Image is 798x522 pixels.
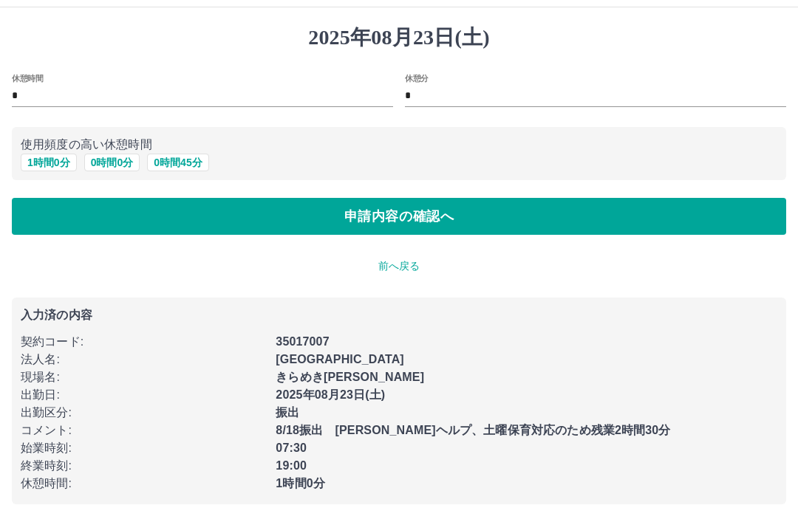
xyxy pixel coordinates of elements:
b: 2025年08月23日(土) [276,388,385,401]
b: [GEOGRAPHIC_DATA] [276,353,404,365]
p: 現場名 : [21,368,267,386]
b: 19:00 [276,459,307,472]
label: 休憩時間 [12,72,43,83]
p: 入力済の内容 [21,309,777,321]
p: 始業時刻 : [21,439,267,457]
p: 法人名 : [21,351,267,368]
p: 前へ戻る [12,258,786,274]
p: 休憩時間 : [21,475,267,492]
button: 申請内容の確認へ [12,198,786,235]
label: 休憩分 [405,72,429,83]
b: 07:30 [276,442,307,454]
button: 0時間45分 [147,154,208,171]
p: 契約コード : [21,333,267,351]
b: きらめき[PERSON_NAME] [276,371,424,383]
p: 出勤日 : [21,386,267,404]
p: 使用頻度の高い休憩時間 [21,136,777,154]
p: 終業時刻 : [21,457,267,475]
b: 8/18振出 [PERSON_NAME]ヘルプ、土曜保育対応のため残業2時間30分 [276,424,670,436]
b: 1時間0分 [276,477,325,490]
b: 35017007 [276,335,329,348]
p: コメント : [21,422,267,439]
h1: 2025年08月23日(土) [12,25,786,50]
button: 1時間0分 [21,154,77,171]
b: 振出 [276,406,299,419]
button: 0時間0分 [84,154,140,171]
p: 出勤区分 : [21,404,267,422]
